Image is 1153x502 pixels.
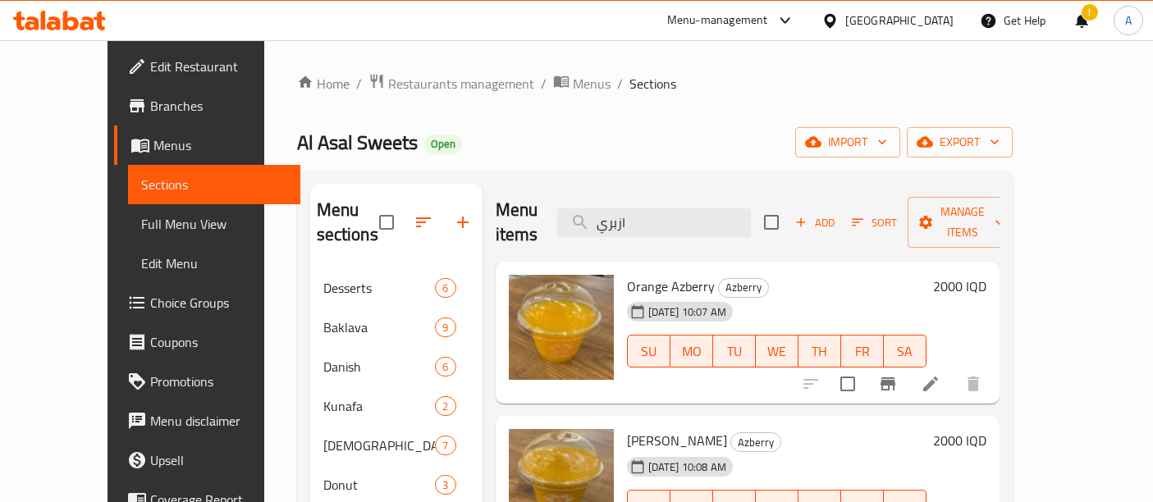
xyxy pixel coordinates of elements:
h6: 2000 IQD [933,429,986,452]
span: Promotions [150,372,287,391]
a: Menus [553,73,611,94]
button: Manage items [908,197,1018,248]
a: Menu disclaimer [114,401,300,440]
span: 7 [436,438,455,454]
span: 9 [436,320,455,335]
a: Restaurants management [368,73,534,94]
button: import [795,127,900,157]
span: import [808,132,887,153]
button: Add section [443,203,483,242]
div: Kunafa2 [310,386,483,426]
a: Edit menu item [921,374,940,394]
span: Al Asal Sweets [297,124,418,161]
span: Select to update [830,367,865,401]
div: Halawa [323,436,436,455]
div: items [435,278,455,298]
span: Sort items [841,210,908,235]
button: export [907,127,1013,157]
h2: Menu sections [317,198,379,247]
span: Baklava [323,317,436,337]
a: Branches [114,86,300,125]
a: Menus [114,125,300,165]
a: Sections [128,165,300,204]
span: Desserts [323,278,436,298]
div: Baklava9 [310,308,483,347]
button: MO [670,335,713,367]
a: Edit Restaurant [114,47,300,86]
span: WE [762,340,792,363]
button: WE [756,335,798,367]
input: search [557,208,751,237]
div: Open [424,135,462,154]
span: TU [720,340,749,363]
span: Sections [629,74,676,94]
span: Sections [141,175,287,194]
span: MO [677,340,707,363]
span: SA [890,340,920,363]
button: Sort [848,210,901,235]
li: / [617,74,623,94]
div: items [435,475,455,495]
button: Add [789,210,841,235]
h6: 2000 IQD [933,275,986,298]
button: SU [627,335,670,367]
span: Edit Menu [141,253,287,273]
button: Branch-specific-item [868,364,908,404]
div: [GEOGRAPHIC_DATA] [845,11,954,30]
span: Full Menu View [141,214,287,234]
li: / [356,74,362,94]
span: Kunafa [323,396,436,416]
span: [DEMOGRAPHIC_DATA] [323,436,436,455]
span: [DATE] 10:07 AM [642,304,733,320]
div: Danish6 [310,347,483,386]
span: Coupons [150,332,287,352]
span: Menus [153,135,287,155]
span: Upsell [150,450,287,470]
span: TH [805,340,835,363]
a: Coupons [114,322,300,362]
span: Orange Azberry [627,274,715,299]
span: Choice Groups [150,293,287,313]
div: Menu-management [667,11,768,30]
a: Promotions [114,362,300,401]
span: Azberry [719,278,768,297]
span: Select section [754,205,789,240]
span: 2 [436,399,455,414]
a: Upsell [114,440,300,480]
button: SA [884,335,927,367]
h2: Menu items [496,198,538,247]
span: export [920,132,1000,153]
span: Branches [150,96,287,116]
span: 6 [436,281,455,296]
span: Sort [852,213,897,232]
div: items [435,436,455,455]
span: [PERSON_NAME] [627,428,727,453]
span: Donut [323,475,436,495]
span: Sort sections [404,203,443,242]
img: Orange Azberry [509,275,614,380]
div: items [435,396,455,416]
a: Edit Menu [128,244,300,283]
div: Azberry [730,432,781,452]
a: Home [297,74,350,94]
span: Open [424,137,462,151]
span: Menu disclaimer [150,411,287,431]
span: Azberry [731,433,780,452]
a: Full Menu View [128,204,300,244]
span: A [1125,11,1132,30]
div: [DEMOGRAPHIC_DATA]7 [310,426,483,465]
span: 3 [436,477,455,493]
span: 6 [436,359,455,375]
span: Select all sections [369,205,404,240]
span: Restaurants management [388,74,534,94]
nav: breadcrumb [297,73,1013,94]
div: Azberry [718,278,769,298]
span: Menus [573,74,611,94]
button: FR [841,335,884,367]
span: FR [848,340,877,363]
span: Danish [323,357,436,376]
span: SU [634,340,664,363]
